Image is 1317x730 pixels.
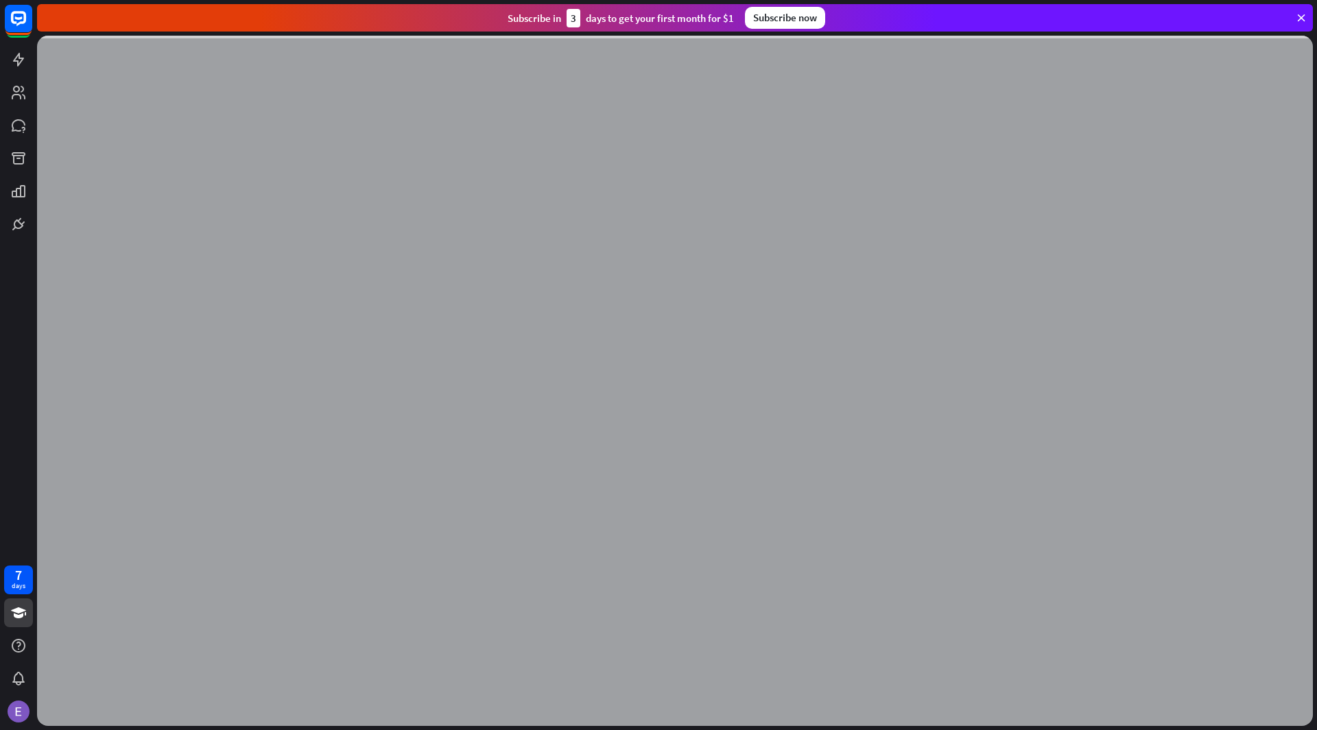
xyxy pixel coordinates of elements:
[745,7,825,29] div: Subscribe now
[508,9,734,27] div: Subscribe in days to get your first month for $1
[567,9,580,27] div: 3
[12,581,25,591] div: days
[4,565,33,594] a: 7 days
[15,569,22,581] div: 7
